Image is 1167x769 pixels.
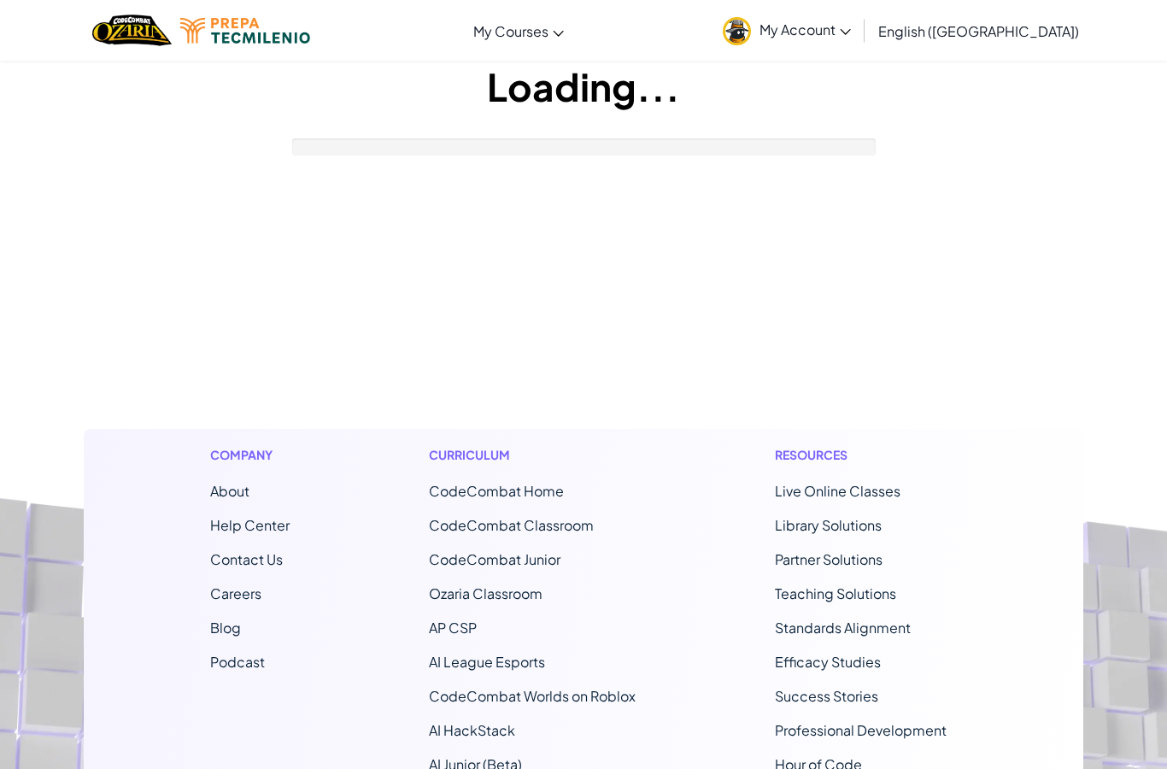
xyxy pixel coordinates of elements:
a: AI HackStack [429,721,515,739]
a: AP CSP [429,619,477,637]
a: Professional Development [775,721,947,739]
a: CodeCombat Worlds on Roblox [429,687,636,705]
a: Ozaria Classroom [429,584,542,602]
img: Tecmilenio logo [180,18,310,44]
a: Podcast [210,653,265,671]
a: AI League Esports [429,653,545,671]
a: Library Solutions [775,516,882,534]
a: Careers [210,584,261,602]
h1: Resources [775,446,957,464]
a: About [210,482,249,500]
a: CodeCombat Classroom [429,516,594,534]
a: My Courses [465,8,572,54]
a: Teaching Solutions [775,584,896,602]
span: English ([GEOGRAPHIC_DATA]) [878,22,1079,40]
a: CodeCombat Junior [429,550,560,568]
img: avatar [723,17,751,45]
a: Ozaria by CodeCombat logo [92,13,172,48]
a: Success Stories [775,687,878,705]
h1: Company [210,446,290,464]
a: Efficacy Studies [775,653,881,671]
a: Blog [210,619,241,637]
a: My Account [714,3,859,57]
a: Partner Solutions [775,550,883,568]
span: Contact Us [210,550,283,568]
span: CodeCombat Home [429,482,564,500]
h1: Curriculum [429,446,636,464]
a: English ([GEOGRAPHIC_DATA]) [870,8,1088,54]
span: My Account [759,21,851,38]
span: My Courses [473,22,548,40]
a: Help Center [210,516,290,534]
a: Standards Alignment [775,619,911,637]
a: Live Online Classes [775,482,900,500]
img: Home [92,13,172,48]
